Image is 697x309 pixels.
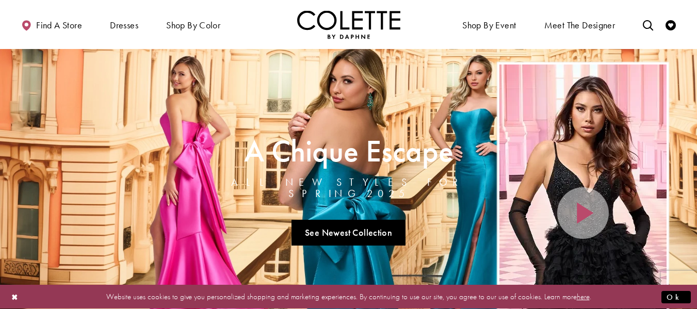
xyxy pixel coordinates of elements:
[107,10,141,39] span: Dresses
[110,20,138,30] span: Dresses
[291,220,406,246] a: See Newest Collection A Chique Escape All New Styles For Spring 2025
[460,10,518,39] span: Shop By Event
[663,10,678,39] a: Check Wishlist
[462,20,516,30] span: Shop By Event
[36,20,82,30] span: Find a store
[542,10,618,39] a: Meet the designer
[577,291,590,302] a: here
[640,10,656,39] a: Toggle search
[297,10,400,39] a: Visit Home Page
[164,10,223,39] span: Shop by color
[544,20,615,30] span: Meet the designer
[6,288,24,306] button: Close Dialog
[74,290,623,304] p: Website uses cookies to give you personalized shopping and marketing experiences. By continuing t...
[166,20,220,30] span: Shop by color
[297,10,400,39] img: Colette by Daphne
[661,290,691,303] button: Submit Dialog
[200,216,497,250] ul: Slider Links
[19,10,85,39] a: Find a store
